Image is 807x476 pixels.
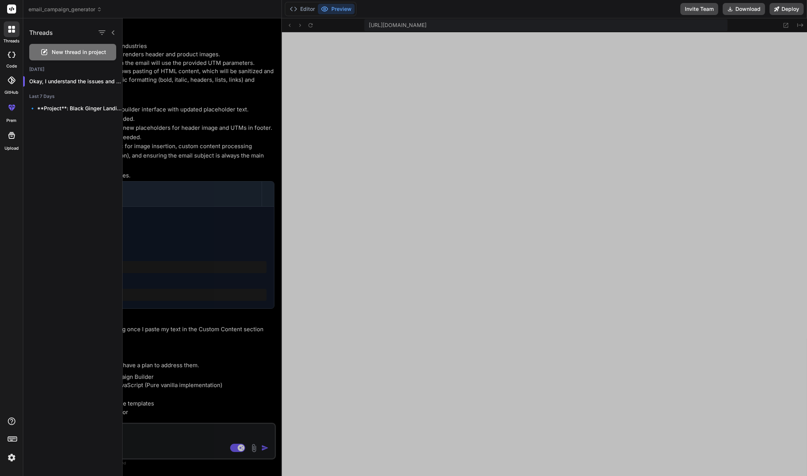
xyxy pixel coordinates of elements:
button: Preview [318,4,355,14]
label: prem [6,117,16,124]
p: Okay, I understand the issues and have a... [29,78,122,85]
label: GitHub [4,89,18,96]
button: Editor [287,4,318,14]
h1: Threads [29,28,53,37]
label: code [6,63,17,69]
h2: Last 7 Days [23,93,122,99]
button: Deploy [770,3,804,15]
button: Download [723,3,765,15]
span: email_campaign_generator [28,6,102,13]
p: 🔹 **Project**: Black Ginger Landing Page 🔧... [29,105,122,112]
button: Invite Team [680,3,718,15]
label: threads [3,38,19,44]
label: Upload [4,145,19,152]
img: settings [5,451,18,464]
h2: [DATE] [23,66,122,72]
span: New thread in project [52,48,106,56]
